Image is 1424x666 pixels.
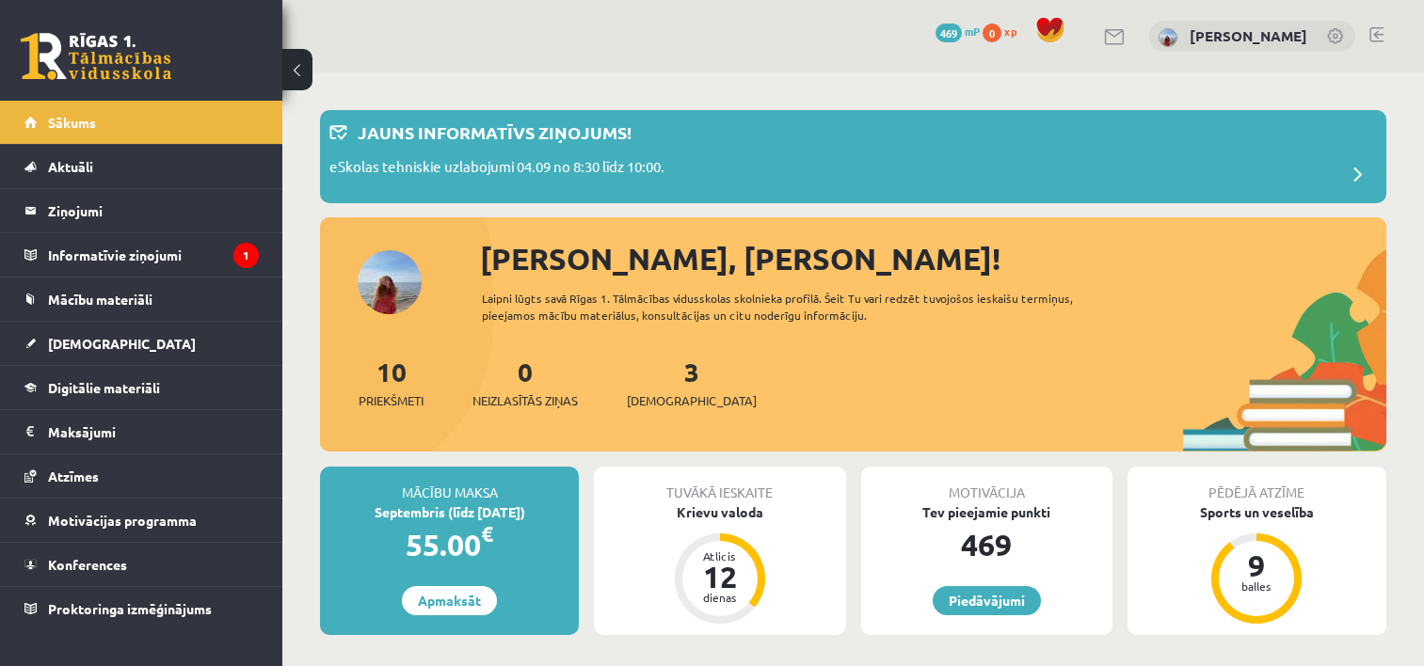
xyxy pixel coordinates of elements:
[24,499,259,542] a: Motivācijas programma
[482,290,1122,324] div: Laipni lūgts savā Rīgas 1. Tālmācības vidusskolas skolnieka profilā. Šeit Tu vari redzēt tuvojošo...
[472,391,578,410] span: Neizlasītās ziņas
[48,114,96,131] span: Sākums
[1159,28,1177,47] img: Beatrise Staņa
[1228,550,1285,580] div: 9
[1128,502,1386,522] div: Sports un veselība
[472,355,578,410] a: 0Neizlasītās ziņas
[48,379,160,396] span: Digitālie materiāli
[594,502,845,626] a: Krievu valoda Atlicis 12 dienas
[48,512,197,529] span: Motivācijas programma
[692,562,748,592] div: 12
[692,592,748,603] div: dienas
[48,189,259,232] legend: Ziņojumi
[983,24,1001,42] span: 0
[48,291,152,308] span: Mācību materiāli
[329,119,1377,194] a: Jauns informatīvs ziņojums! eSkolas tehniskie uzlabojumi 04.09 no 8:30 līdz 10:00.
[48,556,127,573] span: Konferences
[24,410,259,453] a: Maksājumi
[320,467,579,502] div: Mācību maksa
[48,410,259,453] legend: Maksājumi
[1128,502,1386,626] a: Sports un veselība 9 balles
[936,24,962,42] span: 469
[692,550,748,562] div: Atlicis
[329,156,664,182] p: eSkolas tehniskie uzlabojumi 04.09 no 8:30 līdz 10:00.
[233,243,259,268] i: 1
[24,145,259,188] a: Aktuāli
[21,33,171,80] a: Rīgas 1. Tālmācības vidusskola
[627,391,757,410] span: [DEMOGRAPHIC_DATA]
[1190,26,1307,45] a: [PERSON_NAME]
[24,189,259,232] a: Ziņojumi
[594,467,845,502] div: Tuvākā ieskaite
[24,233,259,277] a: Informatīvie ziņojumi1
[1228,580,1285,592] div: balles
[24,366,259,409] a: Digitālie materiāli
[320,502,579,522] div: Septembris (līdz [DATE])
[861,522,1112,567] div: 469
[480,236,1386,281] div: [PERSON_NAME], [PERSON_NAME]!
[594,502,845,522] div: Krievu valoda
[359,391,424,410] span: Priekšmeti
[933,586,1041,615] a: Piedāvājumi
[627,355,757,410] a: 3[DEMOGRAPHIC_DATA]
[48,335,196,352] span: [DEMOGRAPHIC_DATA]
[965,24,980,39] span: mP
[24,277,259,321] a: Mācību materiāli
[48,233,259,277] legend: Informatīvie ziņojumi
[320,522,579,567] div: 55.00
[1004,24,1016,39] span: xp
[936,24,980,39] a: 469 mP
[358,119,632,145] p: Jauns informatīvs ziņojums!
[24,454,259,498] a: Atzīmes
[48,600,212,617] span: Proktoringa izmēģinājums
[402,586,497,615] a: Apmaksāt
[359,355,424,410] a: 10Priekšmeti
[24,322,259,365] a: [DEMOGRAPHIC_DATA]
[24,101,259,144] a: Sākums
[983,24,1026,39] a: 0 xp
[48,158,93,175] span: Aktuāli
[24,543,259,586] a: Konferences
[48,468,99,484] span: Atzīmes
[861,502,1112,522] div: Tev pieejamie punkti
[481,520,493,547] span: €
[24,587,259,630] a: Proktoringa izmēģinājums
[861,467,1112,502] div: Motivācija
[1128,467,1386,502] div: Pēdējā atzīme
